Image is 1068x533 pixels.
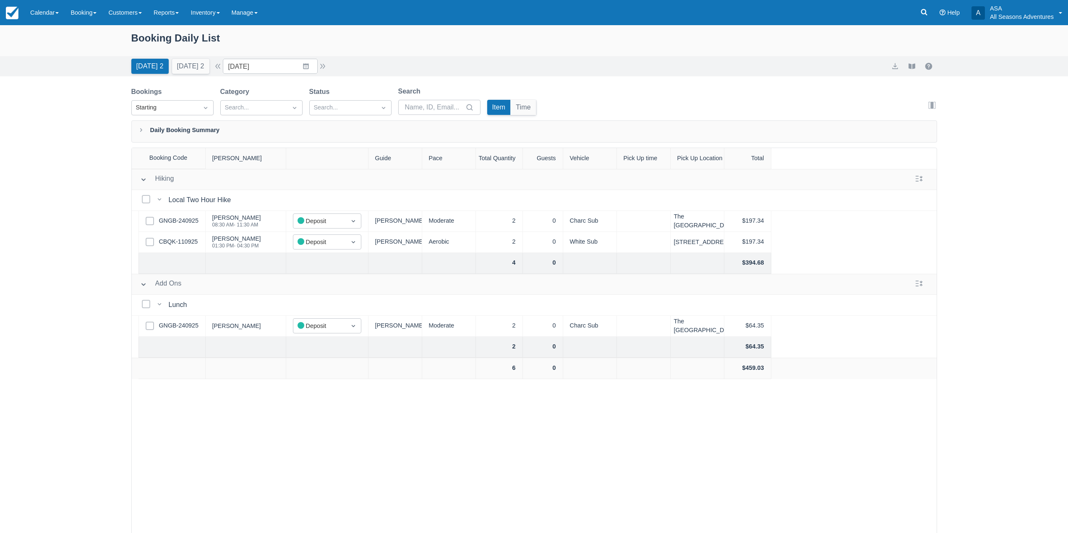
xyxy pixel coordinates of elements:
input: Name, ID, Email... [405,100,464,115]
div: [STREET_ADDRESS] [674,239,734,245]
div: Deposit [298,321,342,331]
div: 0 [523,211,563,232]
div: A [971,6,985,20]
span: Dropdown icon [201,104,210,112]
div: 2 [476,316,523,337]
div: [PERSON_NAME] [368,211,422,232]
div: Moderate [422,211,476,232]
div: Booking Daily List [131,30,937,55]
button: Hiking [137,172,178,187]
span: Help [947,9,960,16]
a: GNGB-240925 [159,321,198,330]
button: Item [487,100,511,115]
div: Moderate [422,316,476,337]
div: [PERSON_NAME] [212,215,261,221]
div: Charc Sub [563,316,617,337]
div: Daily Booking Summary [131,120,937,143]
div: Total [724,148,771,169]
div: Deposit [298,237,342,247]
div: Booking Code [132,148,206,169]
div: Total Quantity [476,148,523,169]
span: Dropdown icon [349,238,358,246]
div: 2 [476,211,523,232]
div: 2 [476,232,523,253]
div: 0 [523,358,563,379]
label: Status [309,87,333,97]
button: [DATE] 2 [131,59,169,74]
div: [PERSON_NAME] [212,236,261,242]
p: All Seasons Adventures [990,13,1054,21]
div: Lunch [169,300,191,310]
label: Search [398,86,424,96]
div: 0 [523,316,563,337]
div: $197.34 [724,211,771,232]
span: Dropdown icon [290,104,299,112]
button: [DATE] 2 [172,59,209,74]
div: 0 [523,253,563,274]
a: GNGB-240925 [159,216,198,226]
div: 6 [476,358,523,379]
i: Help [940,10,945,16]
span: Dropdown icon [349,322,358,330]
div: 4 [476,253,523,274]
button: export [890,61,900,71]
div: White Sub [563,232,617,253]
div: 0 [523,232,563,253]
div: Deposit [298,216,342,226]
label: Category [220,87,253,97]
div: [PERSON_NAME] [206,148,286,169]
div: [PERSON_NAME] [368,232,422,253]
div: $394.68 [724,253,771,274]
div: [PERSON_NAME] [368,316,422,337]
input: Date [223,59,318,74]
div: 08:30 AM - 11:30 AM [212,222,261,227]
div: Pick Up Location [671,148,724,169]
div: Guide [368,148,422,169]
div: [PERSON_NAME] [212,323,261,329]
div: Starting [136,103,194,112]
div: Guests [523,148,563,169]
div: The [GEOGRAPHIC_DATA] [671,211,724,232]
div: $64.35 [724,316,771,337]
p: ASA [990,4,1054,13]
div: Local Two Hour Hike [169,195,235,205]
div: Charc Sub [563,211,617,232]
div: Pick Up time [617,148,671,169]
div: The [GEOGRAPHIC_DATA] [671,316,724,337]
div: $64.35 [724,337,771,358]
button: Time [511,100,536,115]
div: 2 [476,337,523,358]
div: 0 [523,337,563,358]
a: CBQK-110925 [159,237,198,247]
span: Dropdown icon [349,217,358,225]
label: Bookings [131,87,165,97]
span: Dropdown icon [379,104,388,112]
div: $197.34 [724,232,771,253]
div: Pace [422,148,476,169]
div: Aerobic [422,232,476,253]
img: checkfront-main-nav-mini-logo.png [6,7,18,19]
div: $459.03 [724,358,771,379]
button: Add Ons [137,277,185,292]
div: 01:30 PM - 04:30 PM [212,243,261,248]
div: Vehicle [563,148,617,169]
